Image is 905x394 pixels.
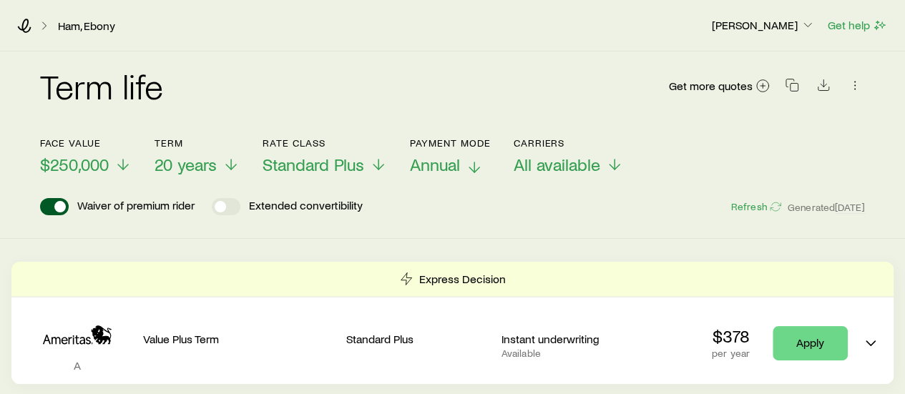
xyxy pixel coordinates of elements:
[155,137,240,175] button: Term20 years
[773,326,848,360] a: Apply
[40,154,109,174] span: $250,000
[669,80,753,92] span: Get more quotes
[57,19,116,33] a: Ham, Ebony
[40,137,132,175] button: Face value$250,000
[40,137,132,149] p: Face value
[514,137,623,175] button: CarriersAll available
[502,348,645,359] p: Available
[155,154,217,174] span: 20 years
[419,272,506,286] p: Express Decision
[712,18,815,32] p: [PERSON_NAME]
[249,198,363,215] p: Extended convertibility
[835,201,865,214] span: [DATE]
[40,69,163,103] h2: Term life
[827,17,888,34] button: Get help
[263,137,387,149] p: Rate Class
[263,154,364,174] span: Standard Plus
[410,137,491,149] p: Payment Mode
[730,200,781,214] button: Refresh
[143,332,335,346] p: Value Plus Term
[263,137,387,175] button: Rate ClassStandard Plus
[712,348,750,359] p: per year
[514,137,623,149] p: Carriers
[410,154,460,174] span: Annual
[410,137,491,175] button: Payment ModeAnnual
[813,81,833,94] a: Download CSV
[514,154,600,174] span: All available
[11,262,894,384] div: Term quotes
[712,326,750,346] p: $378
[502,332,645,346] p: Instant underwriting
[77,198,195,215] p: Waiver of premium rider
[668,78,771,94] a: Get more quotes
[711,17,816,34] button: [PERSON_NAME]
[23,358,132,373] p: A
[788,201,865,214] span: Generated
[346,332,490,346] p: Standard Plus
[155,137,240,149] p: Term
